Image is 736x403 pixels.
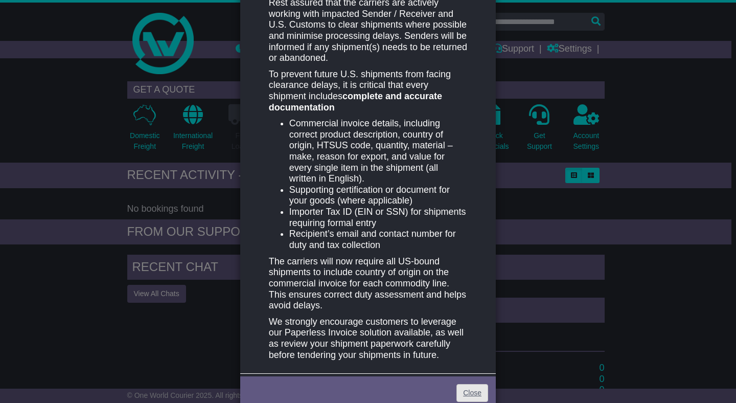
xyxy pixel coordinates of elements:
p: We strongly encourage customers to leverage our Paperless Invoice solution available, as well as ... [269,317,467,361]
a: Close [456,384,488,402]
li: Supporting certification or document for your goods (where applicable) [289,185,467,207]
li: Recipient’s email and contact number for duty and tax collection [289,229,467,251]
strong: complete and accurate documentation [269,91,442,113]
p: The carriers will now require all US-bound shipments to include country of origin on the commerci... [269,256,467,311]
p: To prevent future U.S. shipments from facing clearance delays, it is critical that every shipment... [269,69,467,113]
li: Importer Tax ID (EIN or SSN) for shipments requiring formal entry [289,207,467,229]
li: Commercial invoice details, including correct product description, country of origin, HTSUS code,... [289,118,467,185]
